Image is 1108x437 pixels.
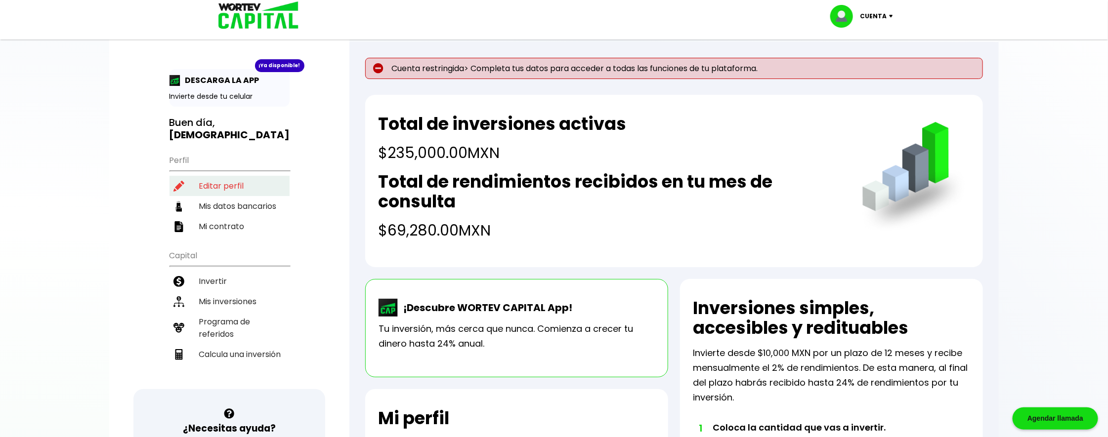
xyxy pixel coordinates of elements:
[378,219,842,241] h4: $69,280.00 MXN
[170,128,290,142] b: [DEMOGRAPHIC_DATA]
[170,216,290,237] a: Mi contrato
[170,291,290,312] a: Mis inversiones
[180,74,259,86] p: DESCARGA LA APP
[173,201,184,212] img: datos-icon.10cf9172.svg
[170,271,290,291] a: Invertir
[378,114,626,134] h2: Total de inversiones activas
[378,408,449,428] h2: Mi perfil
[379,321,655,351] p: Tu inversión, más cerca que nunca. Comienza a crecer tu dinero hasta 24% anual.
[170,117,290,141] h3: Buen día,
[830,5,860,28] img: profile-image
[173,296,184,307] img: inversiones-icon.6695dc30.svg
[173,221,184,232] img: contrato-icon.f2db500c.svg
[693,298,970,338] h2: Inversiones simples, accesibles y redituables
[173,322,184,333] img: recomiendanos-icon.9b8e9327.svg
[365,58,983,79] p: Cuenta restringida> Completa tus datos para acceder a todas las funciones de tu plataforma.
[170,344,290,364] a: Calcula una inversión
[170,312,290,344] a: Programa de referidos
[173,181,184,192] img: editar-icon.952d3147.svg
[170,75,180,86] img: app-icon
[170,149,290,237] ul: Perfil
[183,421,276,436] h3: ¿Necesitas ayuda?
[398,300,572,315] p: ¡Descubre WORTEV CAPITAL App!
[887,15,900,18] img: icon-down
[379,299,398,317] img: wortev-capital-app-icon
[860,9,887,24] p: Cuenta
[693,346,970,405] p: Invierte desde $10,000 MXN por un plazo de 12 meses y recibe mensualmente el 2% de rendimientos. ...
[255,59,304,72] div: ¡Ya disponible!
[170,244,290,389] ul: Capital
[858,122,970,234] img: grafica.516fef24.png
[378,142,626,164] h4: $235,000.00 MXN
[373,63,384,74] img: error-circle.027baa21.svg
[378,172,842,211] h2: Total de rendimientos recibidos en tu mes de consulta
[173,276,184,287] img: invertir-icon.b3b967d7.svg
[170,91,290,102] p: Invierte desde tu celular
[170,196,290,216] a: Mis datos bancarios
[1013,407,1098,430] div: Agendar llamada
[170,176,290,196] a: Editar perfil
[698,421,703,436] span: 1
[173,349,184,360] img: calculadora-icon.17d418c4.svg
